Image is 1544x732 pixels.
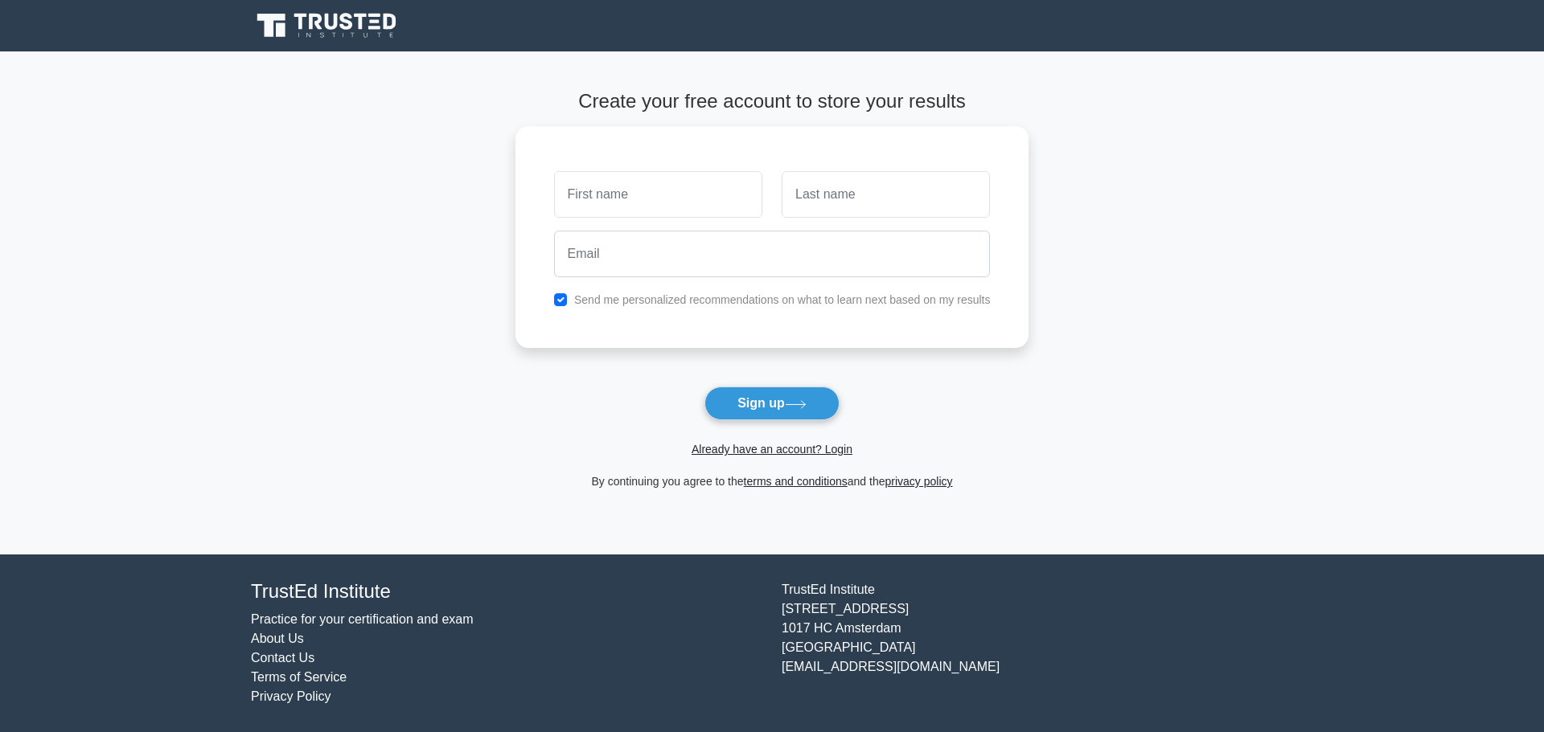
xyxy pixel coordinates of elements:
[251,670,347,684] a: Terms of Service
[251,632,304,645] a: About Us
[885,475,953,488] a: privacy policy
[744,475,848,488] a: terms and conditions
[251,580,762,603] h4: TrustEd Institute
[782,171,990,218] input: Last name
[704,386,840,420] button: Sign up
[251,689,331,703] a: Privacy Policy
[251,651,314,665] a: Contact Us
[506,472,1039,491] div: By continuing you agree to the and the
[251,612,474,626] a: Practice for your certification and exam
[554,231,991,277] input: Email
[772,580,1303,706] div: TrustEd Institute [STREET_ADDRESS] 1017 HC Amsterdam [GEOGRAPHIC_DATA] [EMAIL_ADDRESS][DOMAIN_NAME]
[692,443,852,456] a: Already have an account? Login
[574,293,991,306] label: Send me personalized recommendations on what to learn next based on my results
[554,171,762,218] input: First name
[515,90,1029,113] h4: Create your free account to store your results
